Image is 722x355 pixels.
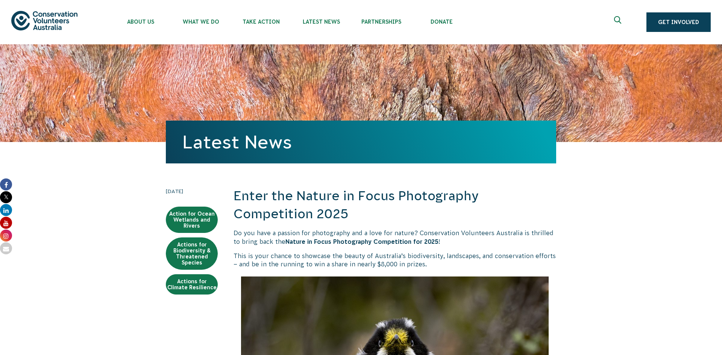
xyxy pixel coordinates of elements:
img: logo.svg [11,11,77,30]
span: What We Do [171,19,231,25]
time: [DATE] [166,187,218,195]
a: Actions for Biodiversity & Threatened Species [166,237,218,270]
a: Actions for Climate Resilience [166,274,218,295]
strong: Nature in Focus Photography Competition for 2025 [285,238,438,245]
span: Donate [411,19,472,25]
span: Take Action [231,19,291,25]
p: This is your chance to showcase the beauty of Australia’s biodiversity, landscapes, and conservat... [234,252,556,269]
p: Do you have a passion for photography and a love for nature? Conservation Volunteers Australia is... [234,229,556,246]
span: Latest News [291,19,351,25]
span: Expand search box [614,16,623,28]
button: Expand search box Close search box [610,13,628,31]
a: Action for Ocean Wetlands and Rivers [166,207,218,233]
a: Get Involved [646,12,711,32]
span: Partnerships [351,19,411,25]
h2: Enter the Nature in Focus Photography Competition 2025 [234,187,556,223]
a: Latest News [182,132,292,152]
span: About Us [111,19,171,25]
